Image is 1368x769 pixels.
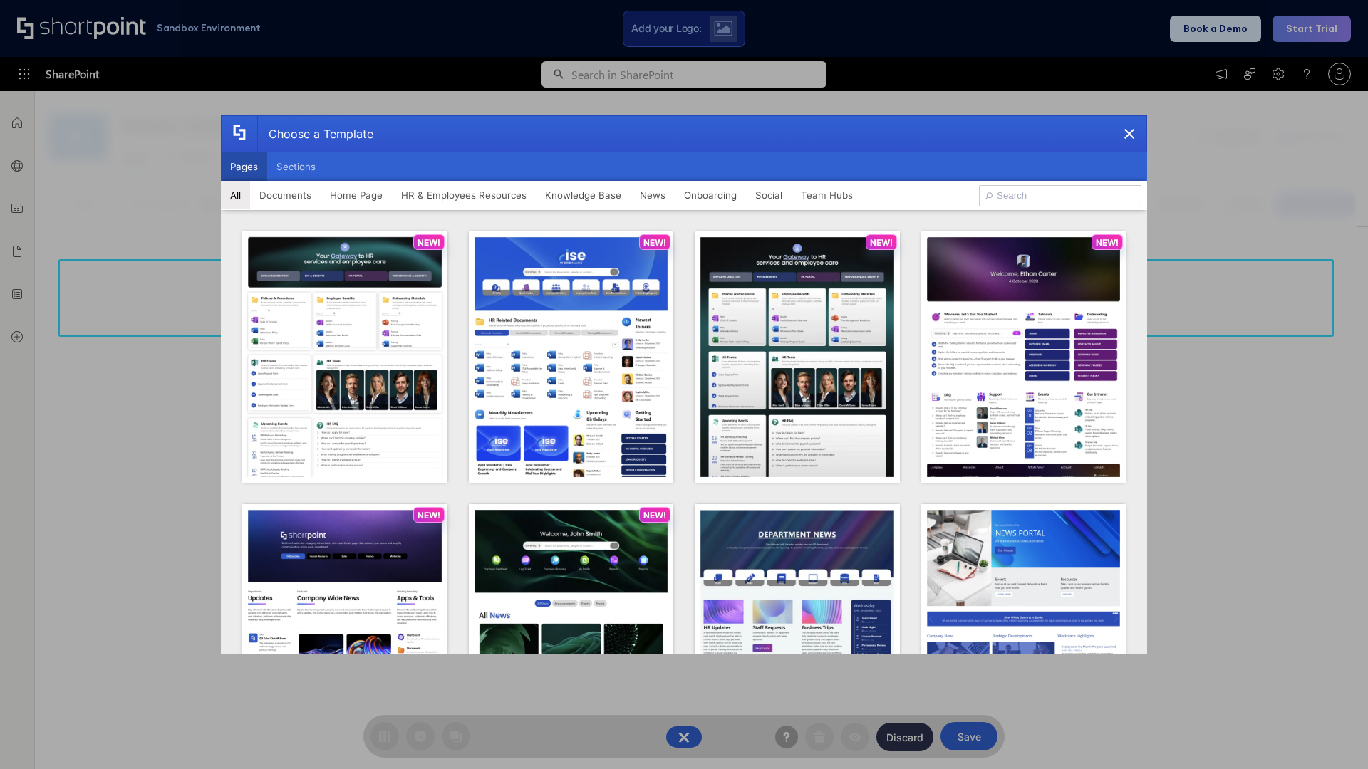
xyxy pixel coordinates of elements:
input: Search [979,185,1141,206]
p: NEW! [870,237,893,248]
button: Social [746,181,792,209]
button: All [221,181,250,209]
p: NEW! [418,237,440,248]
div: Choose a Template [257,116,373,152]
button: News [631,181,675,209]
button: Sections [267,152,325,181]
iframe: Chat Widget [1297,701,1368,769]
p: NEW! [418,510,440,520]
button: Onboarding [675,181,746,209]
button: Documents [250,181,321,209]
button: Knowledge Base [536,181,631,209]
p: NEW! [643,510,666,520]
div: template selector [221,115,1147,654]
p: NEW! [1096,237,1119,248]
button: HR & Employees Resources [392,181,536,209]
button: Team Hubs [792,181,862,209]
button: Pages [221,152,267,181]
button: Home Page [321,181,392,209]
p: NEW! [643,237,666,248]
